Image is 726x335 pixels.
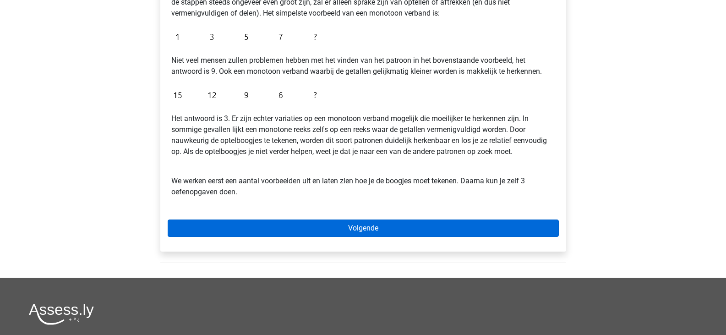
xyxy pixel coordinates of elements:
p: Niet veel mensen zullen problemen hebben met het vinden van het patroon in het bovenstaande voorb... [171,55,555,77]
img: Assessly logo [29,303,94,325]
img: Figure sequences Example 1.png [171,26,322,48]
a: Volgende [168,220,559,237]
img: Figure sequences Example 2.png [171,84,322,106]
p: We werken eerst een aantal voorbeelden uit en laten zien hoe je de boogjes moet tekenen. Daarna k... [171,165,555,198]
p: Het antwoord is 3. Er zijn echter variaties op een monotoon verband mogelijk die moeilijker te he... [171,113,555,157]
